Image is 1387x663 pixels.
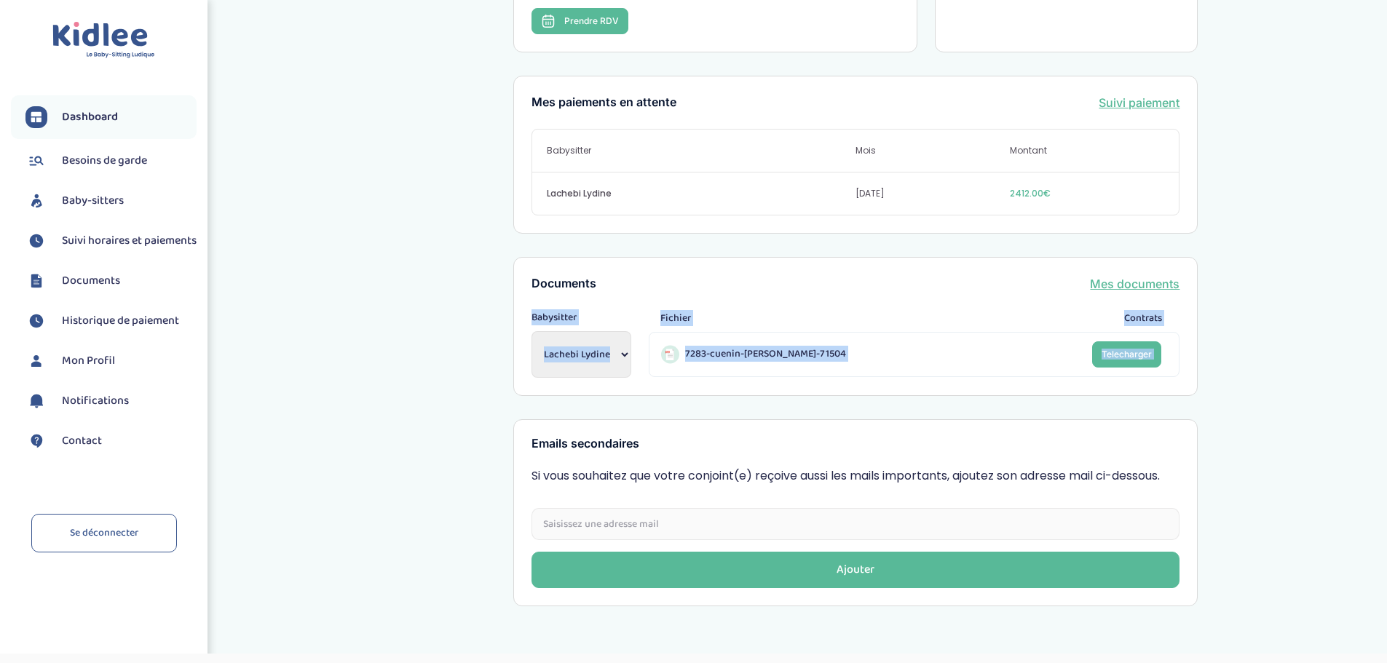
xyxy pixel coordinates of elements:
[532,310,631,325] span: Babysitter
[62,232,197,250] span: Suivi horaires et paiements
[1010,187,1164,200] span: 2412.00€
[685,346,846,362] span: 7283-cuenin-[PERSON_NAME]-71504
[25,230,197,252] a: Suivi horaires et paiements
[25,190,47,212] img: babysitters.svg
[1102,349,1152,360] span: Telecharger
[1010,144,1164,157] span: Montant
[25,390,47,412] img: notification.svg
[25,190,197,212] a: Baby-sitters
[25,390,197,412] a: Notifications
[25,310,197,332] a: Historique de paiement
[855,144,1010,157] span: Mois
[532,467,1179,485] p: Si vous souhaitez que votre conjoint(e) reçoive aussi les mails importants, ajoutez son adresse m...
[532,552,1179,588] button: Ajouter
[25,310,47,332] img: suivihoraire.svg
[25,150,197,172] a: Besoins de garde
[564,15,619,26] span: Prendre RDV
[532,8,628,34] button: Prendre RDV
[62,272,120,290] span: Documents
[62,352,115,370] span: Mon Profil
[25,106,197,128] a: Dashboard
[837,562,874,579] div: Ajouter
[1092,341,1161,368] a: Telecharger
[62,432,102,450] span: Contact
[1099,94,1179,111] a: Suivi paiement
[660,311,691,326] span: Fichier
[1090,275,1179,293] a: Mes documents
[532,277,596,290] h3: Documents
[532,508,1179,540] input: Saisissez une adresse mail
[25,430,197,452] a: Contact
[25,270,47,292] img: documents.svg
[62,392,129,410] span: Notifications
[25,270,197,292] a: Documents
[547,144,855,157] span: Babysitter
[31,514,177,552] a: Se déconnecter
[532,437,1179,450] h3: Emails secondaires
[855,187,1010,200] span: [DATE]
[25,350,47,372] img: profil.svg
[25,106,47,128] img: dashboard.svg
[25,150,47,172] img: besoin.svg
[25,430,47,452] img: contact.svg
[25,350,197,372] a: Mon Profil
[532,96,676,109] h3: Mes paiements en attente
[1124,311,1162,326] span: Contrats
[62,152,147,170] span: Besoins de garde
[52,22,155,59] img: logo.svg
[62,108,118,126] span: Dashboard
[25,230,47,252] img: suivihoraire.svg
[62,192,124,210] span: Baby-sitters
[62,312,179,330] span: Historique de paiement
[547,187,855,200] span: Lachebi Lydine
